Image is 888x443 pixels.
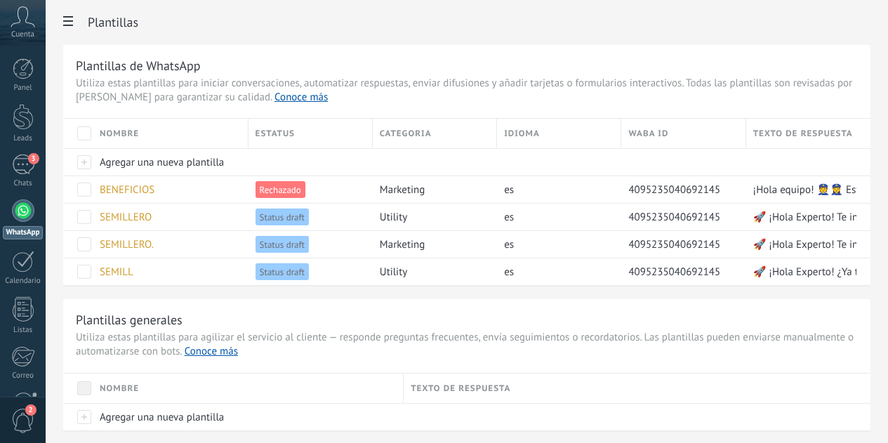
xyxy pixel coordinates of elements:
div: 4095235040692145 [621,176,738,203]
span: 4095235040692145 [628,265,720,279]
div: 🚀 ¡Hola Experto! Te invitamos a formar parte de la 4ta edición del programa SEMILLERO ISEG, cread... [746,204,856,230]
div: es [497,176,614,203]
span: Utiliza estas plantillas para agilizar el servicio al cliente — responde preguntas frecuentes, en... [76,331,858,359]
div: WABA ID [621,119,745,148]
div: Status draft [248,258,366,285]
div: Rechazado [248,176,366,203]
div: utility [373,204,490,230]
span: marketing [380,238,425,251]
span: es [504,211,514,224]
div: 🚀 ¡Hola Experto! Te invitamos a formar parte de la 4ta edición del programa SEMILLERO ISEG, cread... [746,231,856,258]
a: Conoce más [274,91,328,104]
div: Leads [3,134,44,143]
div: 🚀 ¡Hola Experto! ¿Ya te inscribiste a SEMILLERO? , Estamos a pocos días de iniciar nuestra 4ta ed... [746,258,856,285]
div: utility [373,258,490,285]
div: Estatus [248,119,372,148]
span: SEMILLERO [100,211,152,224]
span: es [504,265,514,279]
span: Status draft [256,209,309,225]
h3: Plantillas generales [76,312,858,328]
span: Status draft [256,263,309,280]
div: Calendario [3,277,44,286]
div: ¡Hola equipo! 👮👮‍♀️ Estamos realizando una encuesta explorativa de beneficios laborales 📝. Tu par... [746,176,856,203]
span: Rechazado [256,181,305,198]
div: Texto de respuesta [746,119,870,148]
div: Status draft [248,204,366,230]
span: SEMILL [100,265,133,279]
h2: Plantillas [88,8,870,37]
div: es [497,204,614,230]
span: Utiliza estas plantillas para iniciar conversaciones, automatizar respuestas, enviar difusiones y... [76,77,858,105]
div: 4095235040692145 [621,258,738,285]
div: es [497,258,614,285]
span: utility [380,211,407,224]
span: es [504,238,514,251]
span: 4095235040692145 [628,238,720,251]
span: Status draft [256,236,309,253]
span: Agregar una nueva plantilla [100,411,224,424]
div: 4095235040692145 [621,204,738,230]
a: Conoce más [185,345,238,358]
div: Nombre [93,119,248,148]
div: Panel [3,84,44,93]
h3: Plantillas de WhatsApp [76,58,858,74]
span: es [504,183,514,197]
span: BENEFICIOS [100,183,154,197]
span: marketing [380,183,425,197]
div: Chats [3,179,44,188]
div: Status draft [248,231,366,258]
span: 2 [25,404,37,416]
span: Agregar una nueva plantilla [100,156,224,169]
div: Correo [3,371,44,381]
div: Categoria [373,119,496,148]
div: Idioma [497,119,621,148]
div: Listas [3,326,44,335]
span: utility [380,265,407,279]
span: 4095235040692145 [628,211,720,224]
div: Texto de respuesta [404,373,870,403]
span: SEMILLERO. [100,238,154,251]
span: Cuenta [11,30,34,39]
div: Nombre [93,373,403,403]
div: 4095235040692145 [621,231,738,258]
div: marketing [373,176,490,203]
div: es [497,231,614,258]
div: marketing [373,231,490,258]
span: 4095235040692145 [628,183,720,197]
span: 3 [28,153,39,164]
div: WhatsApp [3,226,43,239]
